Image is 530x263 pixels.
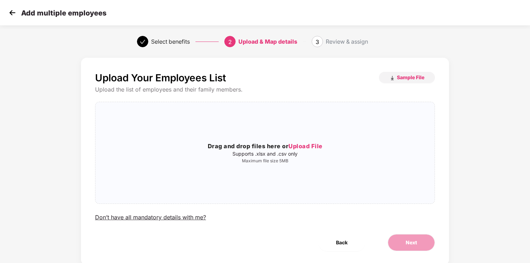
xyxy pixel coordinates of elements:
[95,142,435,151] h3: Drag and drop files here or
[326,36,368,47] div: Review & assign
[397,74,424,81] span: Sample File
[7,7,18,18] img: svg+xml;base64,PHN2ZyB4bWxucz0iaHR0cDovL3d3dy53My5vcmcvMjAwMC9zdmciIHdpZHRoPSIzMCIgaGVpZ2h0PSIzMC...
[288,143,323,150] span: Upload File
[379,72,435,83] button: Sample File
[21,9,106,17] p: Add multiple employees
[238,36,297,47] div: Upload & Map details
[95,72,226,84] p: Upload Your Employees List
[336,239,348,246] span: Back
[95,158,435,164] p: Maximum file size 5MB
[95,102,435,203] span: Drag and drop files here orUpload FileSupports .xlsx and .csv onlyMaximum file size 5MB
[140,39,145,45] span: check
[228,38,232,45] span: 2
[95,151,435,157] p: Supports .xlsx and .csv only
[95,214,206,221] div: Don’t have all mandatory details with me?
[151,36,190,47] div: Select benefits
[389,75,395,81] img: download_icon
[388,234,435,251] button: Next
[316,38,319,45] span: 3
[318,234,365,251] button: Back
[95,86,435,93] div: Upload the list of employees and their family members.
